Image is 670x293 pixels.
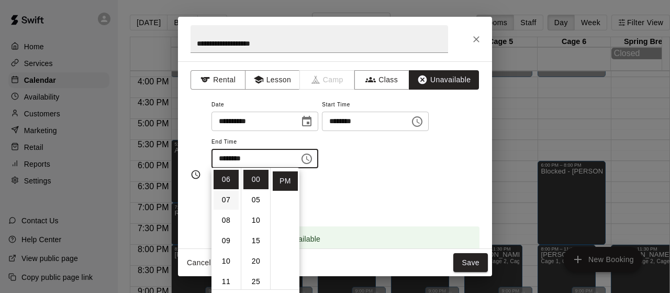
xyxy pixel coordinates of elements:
li: 6 hours [214,170,239,189]
button: Save [453,253,488,273]
ul: Select minutes [241,168,270,289]
li: 20 minutes [243,252,269,271]
li: PM [273,171,298,191]
svg: Timing [191,169,201,180]
span: Date [211,98,318,112]
li: 15 minutes [243,231,269,251]
button: Class [354,70,409,90]
button: Rental [191,70,245,90]
ul: Select meridiem [270,168,299,289]
button: Unavailable [409,70,479,90]
li: 0 minutes [243,170,269,189]
li: 25 minutes [243,272,269,291]
li: 5 minutes [243,190,269,210]
button: Choose time, selected time is 6:00 PM [296,148,317,169]
li: 10 hours [214,252,239,271]
button: Lesson [245,70,300,90]
button: Choose date, selected date is Aug 22, 2025 [296,111,317,132]
span: Start Time [322,98,429,112]
button: Choose time, selected time is 5:30 PM [407,111,428,132]
span: End Time [211,135,318,149]
li: 7 hours [214,190,239,210]
span: Camps can only be created in the Services page [300,70,355,90]
li: 10 minutes [243,211,269,230]
li: 9 hours [214,231,239,251]
ul: Select hours [211,168,241,289]
button: Close [467,30,486,49]
li: 11 hours [214,272,239,291]
button: Cancel [182,253,216,273]
li: 8 hours [214,211,239,230]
